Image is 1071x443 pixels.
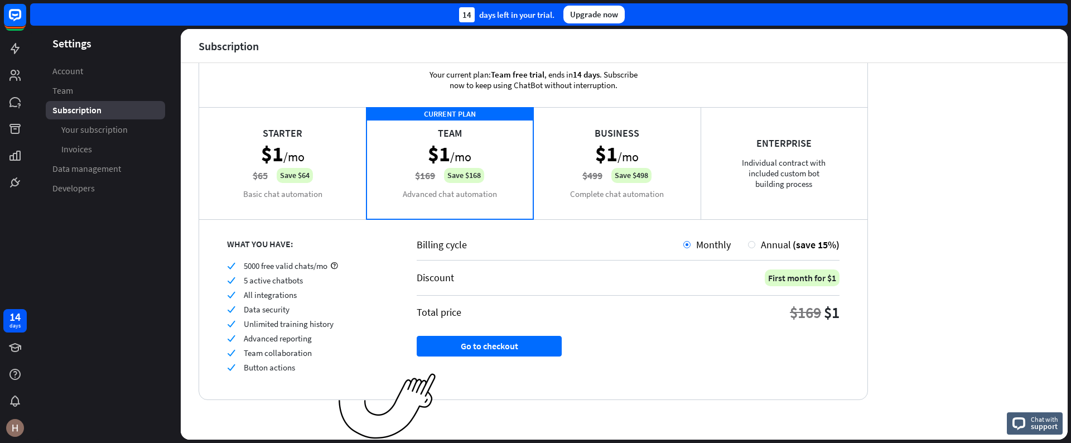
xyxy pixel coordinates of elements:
button: Open LiveChat chat widget [9,4,42,38]
span: 14 days [573,69,600,80]
span: Annual [761,238,791,251]
a: Developers [46,179,165,198]
a: 14 days [3,309,27,333]
div: days [9,322,21,330]
div: days left in your trial. [459,7,554,22]
div: WHAT YOU HAVE: [227,238,389,249]
span: Monthly [696,238,731,251]
span: Chat with [1031,414,1058,425]
a: Data management [46,160,165,178]
i: check [227,291,235,299]
div: First month for $1 [765,269,840,286]
div: $169 [790,302,821,322]
i: check [227,334,235,343]
span: (save 15%) [793,238,840,251]
span: Subscription [52,104,102,116]
span: 5000 free valid chats/mo [244,261,327,271]
span: Account [52,65,83,77]
span: Team collaboration [244,348,312,358]
span: support [1031,421,1058,431]
img: ec979a0a656117aaf919.png [339,373,436,440]
span: Team free trial [491,69,544,80]
span: Developers [52,182,95,194]
a: Team [46,81,165,100]
a: Invoices [46,140,165,158]
span: Data security [244,304,290,315]
div: $1 [824,302,840,322]
span: Data management [52,163,121,175]
button: Go to checkout [417,336,562,357]
span: 5 active chatbots [244,275,303,286]
div: Upgrade now [563,6,625,23]
span: Team [52,85,73,97]
a: Account [46,62,165,80]
i: check [227,349,235,357]
span: Unlimited training history [244,319,334,329]
span: Your subscription [61,124,128,136]
span: All integrations [244,290,297,300]
div: Total price [417,306,461,319]
i: check [227,320,235,328]
i: check [227,363,235,372]
span: Advanced reporting [244,333,312,344]
div: Discount [417,271,454,284]
div: 14 [459,7,475,22]
i: check [227,276,235,285]
div: Billing cycle [417,238,683,251]
i: check [227,262,235,270]
div: 14 [9,312,21,322]
header: Settings [30,36,181,51]
span: Button actions [244,362,295,373]
div: Subscription [199,40,259,52]
a: Your subscription [46,121,165,139]
i: check [227,305,235,314]
span: Invoices [61,143,92,155]
div: Your current plan: , ends in . Subscribe now to keep using ChatBot without interruption. [413,52,653,107]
